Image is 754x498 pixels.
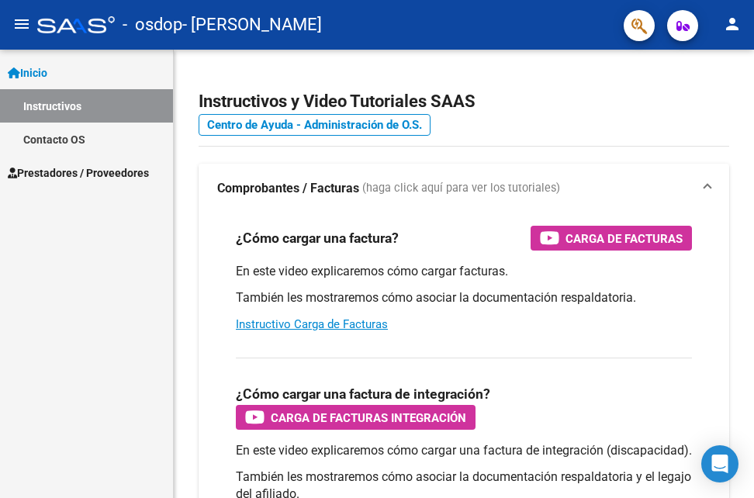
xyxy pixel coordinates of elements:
[8,164,149,182] span: Prestadores / Proveedores
[723,15,742,33] mat-icon: person
[531,226,692,251] button: Carga de Facturas
[8,64,47,81] span: Inicio
[12,15,31,33] mat-icon: menu
[199,164,729,213] mat-expansion-panel-header: Comprobantes / Facturas (haga click aquí para ver los tutoriales)
[236,383,490,405] h3: ¿Cómo cargar una factura de integración?
[271,408,466,427] span: Carga de Facturas Integración
[236,317,388,331] a: Instructivo Carga de Facturas
[182,8,322,42] span: - [PERSON_NAME]
[362,180,560,197] span: (haga click aquí para ver los tutoriales)
[199,114,431,136] a: Centro de Ayuda - Administración de O.S.
[236,289,692,306] p: También les mostraremos cómo asociar la documentación respaldatoria.
[236,227,399,249] h3: ¿Cómo cargar una factura?
[236,263,692,280] p: En este video explicaremos cómo cargar facturas.
[565,229,683,248] span: Carga de Facturas
[236,442,692,459] p: En este video explicaremos cómo cargar una factura de integración (discapacidad).
[199,87,729,116] h2: Instructivos y Video Tutoriales SAAS
[217,180,359,197] strong: Comprobantes / Facturas
[236,405,476,430] button: Carga de Facturas Integración
[123,8,182,42] span: - osdop
[701,445,738,482] div: Open Intercom Messenger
